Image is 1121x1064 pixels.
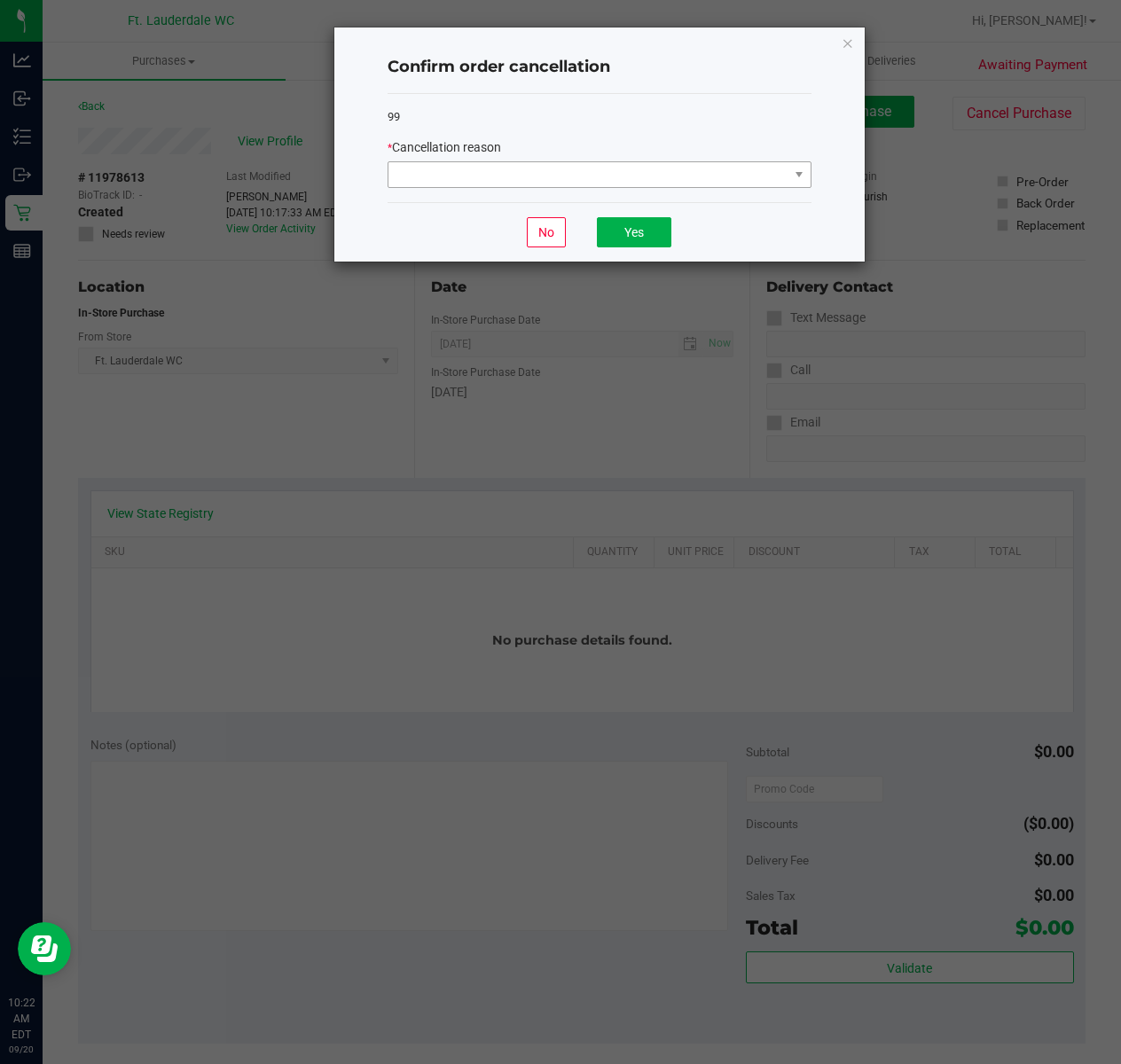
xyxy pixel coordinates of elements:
[388,56,811,79] h4: Confirm order cancellation
[392,140,501,154] span: Cancellation reason
[388,110,400,123] span: 99
[18,922,71,975] iframe: Resource center
[527,217,566,247] button: No
[842,32,854,53] button: Close
[597,217,671,247] button: Yes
